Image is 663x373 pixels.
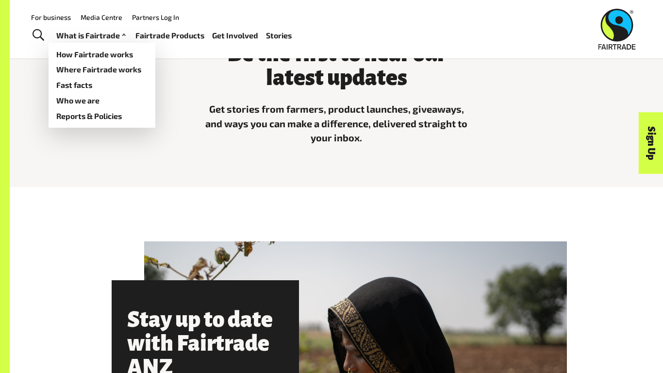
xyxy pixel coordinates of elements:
[598,9,636,50] img: Fairtrade Australia New Zealand logo
[49,108,155,124] a: Reports & Policies
[49,77,155,93] a: Fast facts
[49,93,155,108] a: Who we are
[49,47,155,62] a: How Fairtrade works
[204,102,469,146] p: Get stories from farmers, product launches, giveaways, and ways you can make a difference, delive...
[132,13,179,21] a: Partners Log In
[49,62,155,77] a: Where Fairtrade works
[26,23,50,48] a: Toggle Search
[204,42,469,90] h3: Be the first to hear our latest updates
[266,29,292,43] a: Stories
[31,13,71,21] a: For business
[212,29,258,43] a: Get Involved
[81,13,122,21] a: Media Centre
[135,29,204,43] a: Fairtrade Products
[56,29,128,43] a: What is Fairtrade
